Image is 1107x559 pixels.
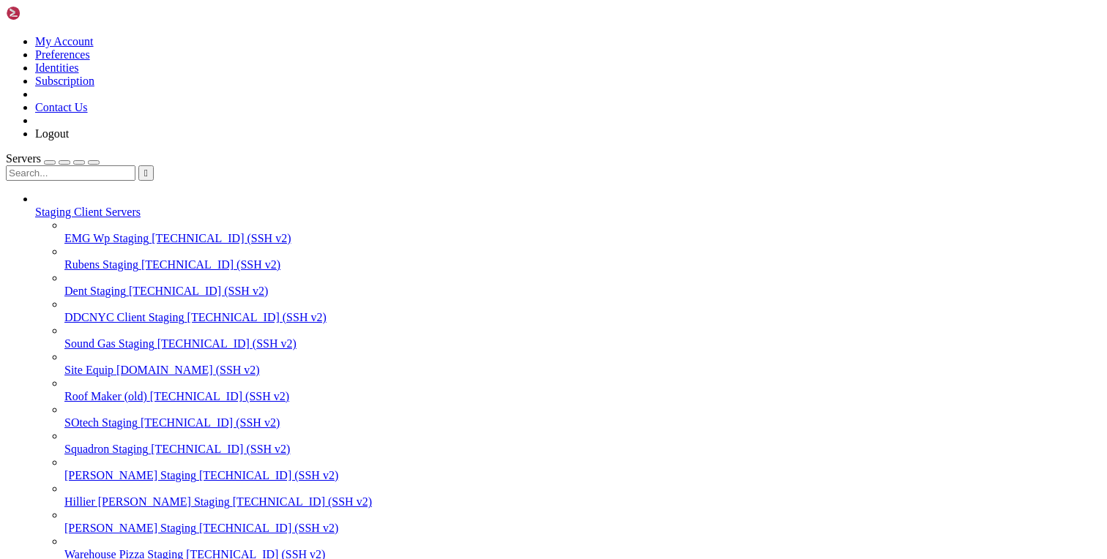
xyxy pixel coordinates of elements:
span: Staging Client Servers [35,206,141,218]
input: Search... [6,165,135,181]
li: Sound Gas Staging [TECHNICAL_ID] (SSH v2) [64,324,1101,350]
a: Site Equip [DOMAIN_NAME] (SSH v2) [64,364,1101,377]
span: [TECHNICAL_ID] (SSH v2) [187,311,327,323]
a: Preferences [35,48,90,61]
span: [TECHNICAL_ID] (SSH v2) [233,495,372,508]
span: Rubens Staging [64,258,138,271]
span: [TECHNICAL_ID] (SSH v2) [129,285,268,297]
a: Sound Gas Staging [TECHNICAL_ID] (SSH v2) [64,337,1101,350]
span: Site Equip [64,364,113,376]
span: [TECHNICAL_ID] (SSH v2) [141,258,280,271]
span: DDCNYC Client Staging [64,311,184,323]
span:  [144,168,148,179]
li: [PERSON_NAME] Staging [TECHNICAL_ID] (SSH v2) [64,456,1101,482]
a: DDCNYC Client Staging [TECHNICAL_ID] (SSH v2) [64,311,1101,324]
a: SOtech Staging [TECHNICAL_ID] (SSH v2) [64,416,1101,429]
span: Hillier [PERSON_NAME] Staging [64,495,230,508]
li: SOtech Staging [TECHNICAL_ID] (SSH v2) [64,403,1101,429]
a: Logout [35,127,69,140]
button:  [138,165,154,181]
a: Hillier [PERSON_NAME] Staging [TECHNICAL_ID] (SSH v2) [64,495,1101,509]
a: [PERSON_NAME] Staging [TECHNICAL_ID] (SSH v2) [64,469,1101,482]
span: EMG Wp Staging [64,232,149,244]
a: Identities [35,61,79,74]
a: My Account [35,35,94,48]
span: SOtech Staging [64,416,138,429]
li: Roof Maker (old) [TECHNICAL_ID] (SSH v2) [64,377,1101,403]
a: Servers [6,152,100,165]
li: [PERSON_NAME] Staging [TECHNICAL_ID] (SSH v2) [64,509,1101,535]
a: Rubens Staging [TECHNICAL_ID] (SSH v2) [64,258,1101,271]
span: [TECHNICAL_ID] (SSH v2) [152,232,291,244]
li: DDCNYC Client Staging [TECHNICAL_ID] (SSH v2) [64,298,1101,324]
a: Staging Client Servers [35,206,1101,219]
span: [PERSON_NAME] Staging [64,522,196,534]
span: Dent Staging [64,285,126,297]
span: [TECHNICAL_ID] (SSH v2) [199,522,338,534]
span: [TECHNICAL_ID] (SSH v2) [157,337,297,350]
li: Dent Staging [TECHNICAL_ID] (SSH v2) [64,271,1101,298]
a: EMG Wp Staging [TECHNICAL_ID] (SSH v2) [64,232,1101,245]
span: [DOMAIN_NAME] (SSH v2) [116,364,260,376]
a: Subscription [35,75,94,87]
a: Contact Us [35,101,88,113]
span: [PERSON_NAME] Staging [64,469,196,481]
span: Roof Maker (old) [64,390,147,402]
li: EMG Wp Staging [TECHNICAL_ID] (SSH v2) [64,219,1101,245]
span: [TECHNICAL_ID] (SSH v2) [151,443,290,455]
span: Sound Gas Staging [64,337,154,350]
span: Squadron Staging [64,443,148,455]
li: Site Equip [DOMAIN_NAME] (SSH v2) [64,350,1101,377]
span: [TECHNICAL_ID] (SSH v2) [141,416,280,429]
a: Dent Staging [TECHNICAL_ID] (SSH v2) [64,285,1101,298]
li: Hillier [PERSON_NAME] Staging [TECHNICAL_ID] (SSH v2) [64,482,1101,509]
li: Squadron Staging [TECHNICAL_ID] (SSH v2) [64,429,1101,456]
a: Squadron Staging [TECHNICAL_ID] (SSH v2) [64,443,1101,456]
a: [PERSON_NAME] Staging [TECHNICAL_ID] (SSH v2) [64,522,1101,535]
span: [TECHNICAL_ID] (SSH v2) [150,390,289,402]
li: Rubens Staging [TECHNICAL_ID] (SSH v2) [64,245,1101,271]
a: Roof Maker (old) [TECHNICAL_ID] (SSH v2) [64,390,1101,403]
span: Servers [6,152,41,165]
span: [TECHNICAL_ID] (SSH v2) [199,469,338,481]
img: Shellngn [6,6,90,20]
